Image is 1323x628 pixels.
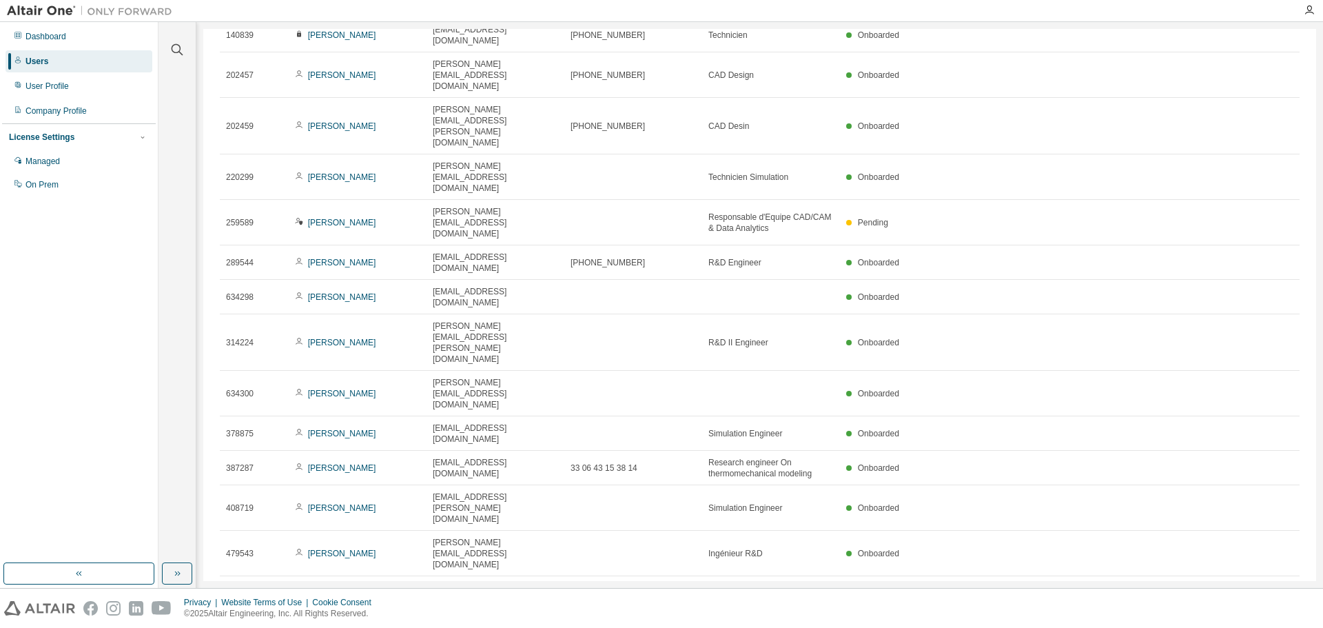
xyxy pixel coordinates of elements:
[308,30,376,40] a: [PERSON_NAME]
[226,548,254,559] span: 479543
[708,457,834,479] span: Research engineer On thermomechanical modeling
[858,121,899,131] span: Onboarded
[25,156,60,167] div: Managed
[226,428,254,439] span: 378875
[433,252,558,274] span: [EMAIL_ADDRESS][DOMAIN_NAME]
[226,217,254,228] span: 259589
[308,121,376,131] a: [PERSON_NAME]
[308,503,376,513] a: [PERSON_NAME]
[226,70,254,81] span: 202457
[571,463,637,474] span: 33 06 43 15 38 14
[226,337,254,348] span: 314224
[226,172,254,183] span: 220299
[25,81,69,92] div: User Profile
[433,492,558,525] span: [EMAIL_ADDRESS][PERSON_NAME][DOMAIN_NAME]
[25,31,66,42] div: Dashboard
[858,218,888,227] span: Pending
[433,423,558,445] span: [EMAIL_ADDRESS][DOMAIN_NAME]
[226,463,254,474] span: 387287
[308,70,376,80] a: [PERSON_NAME]
[433,24,558,46] span: [EMAIL_ADDRESS][DOMAIN_NAME]
[708,70,754,81] span: CAD Design
[858,292,899,302] span: Onboarded
[226,121,254,132] span: 202459
[25,56,48,67] div: Users
[25,179,59,190] div: On Prem
[571,257,645,268] span: [PHONE_NUMBER]
[184,597,221,608] div: Privacy
[571,70,645,81] span: [PHONE_NUMBER]
[184,608,380,620] p: © 2025 Altair Engineering, Inc. All Rights Reserved.
[308,172,376,182] a: [PERSON_NAME]
[708,548,763,559] span: Ingénieur R&D
[708,337,768,348] span: R&D II Engineer
[226,388,254,399] span: 634300
[858,463,899,473] span: Onboarded
[858,338,899,347] span: Onboarded
[7,4,179,18] img: Altair One
[25,105,87,117] div: Company Profile
[433,537,558,570] span: [PERSON_NAME][EMAIL_ADDRESS][DOMAIN_NAME]
[106,601,121,616] img: instagram.svg
[858,172,899,182] span: Onboarded
[312,597,379,608] div: Cookie Consent
[858,503,899,513] span: Onboarded
[708,30,748,41] span: Technicien
[858,429,899,438] span: Onboarded
[858,389,899,398] span: Onboarded
[433,377,558,410] span: [PERSON_NAME][EMAIL_ADDRESS][DOMAIN_NAME]
[129,601,143,616] img: linkedin.svg
[571,121,645,132] span: [PHONE_NUMBER]
[221,597,312,608] div: Website Terms of Use
[433,457,558,479] span: [EMAIL_ADDRESS][DOMAIN_NAME]
[308,292,376,302] a: [PERSON_NAME]
[308,463,376,473] a: [PERSON_NAME]
[433,59,558,92] span: [PERSON_NAME][EMAIL_ADDRESS][DOMAIN_NAME]
[152,601,172,616] img: youtube.svg
[308,429,376,438] a: [PERSON_NAME]
[308,549,376,558] a: [PERSON_NAME]
[708,428,782,439] span: Simulation Engineer
[308,218,376,227] a: [PERSON_NAME]
[708,212,834,234] span: Responsable d'Equipe CAD/CAM & Data Analytics
[858,70,899,80] span: Onboarded
[226,257,254,268] span: 289544
[308,258,376,267] a: [PERSON_NAME]
[226,503,254,514] span: 408719
[708,257,761,268] span: R&D Engineer
[858,549,899,558] span: Onboarded
[433,206,558,239] span: [PERSON_NAME][EMAIL_ADDRESS][DOMAIN_NAME]
[858,258,899,267] span: Onboarded
[226,30,254,41] span: 140839
[83,601,98,616] img: facebook.svg
[708,503,782,514] span: Simulation Engineer
[4,601,75,616] img: altair_logo.svg
[708,172,788,183] span: Technicien Simulation
[9,132,74,143] div: License Settings
[433,161,558,194] span: [PERSON_NAME][EMAIL_ADDRESS][DOMAIN_NAME]
[708,121,749,132] span: CAD Desin
[433,286,558,308] span: [EMAIL_ADDRESS][DOMAIN_NAME]
[858,30,899,40] span: Onboarded
[433,104,558,148] span: [PERSON_NAME][EMAIL_ADDRESS][PERSON_NAME][DOMAIN_NAME]
[571,30,645,41] span: [PHONE_NUMBER]
[433,321,558,365] span: [PERSON_NAME][EMAIL_ADDRESS][PERSON_NAME][DOMAIN_NAME]
[308,389,376,398] a: [PERSON_NAME]
[308,338,376,347] a: [PERSON_NAME]
[226,292,254,303] span: 634298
